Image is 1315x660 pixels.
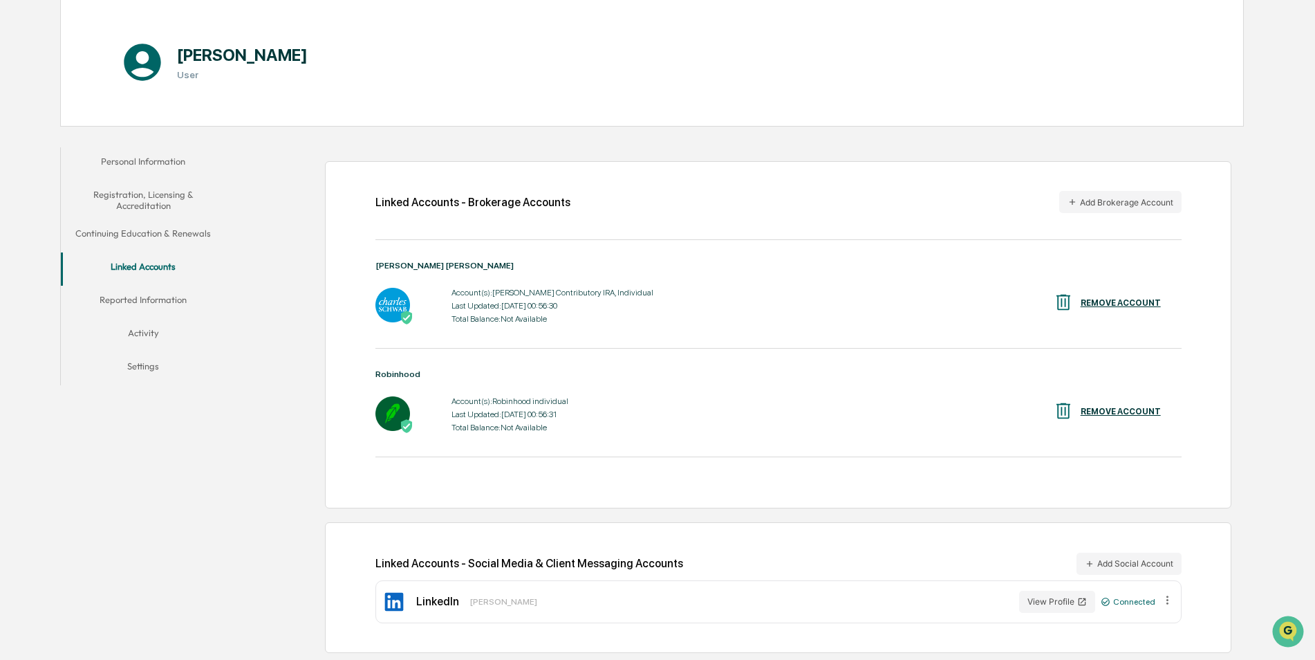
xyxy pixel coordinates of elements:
[14,29,252,51] p: How can we help?
[1059,191,1182,213] button: Add Brokerage Account
[1081,407,1161,416] div: REMOVE ACCOUNT
[451,301,653,311] div: Last Updated: [DATE] 00:56:30
[451,288,653,297] div: Account(s): [PERSON_NAME] Contributory IRA, Individual
[375,288,410,322] img: Charles Schwab - Active
[375,369,1182,379] div: Robinhood
[95,169,177,194] a: 🗄️Attestations
[14,176,25,187] div: 🖐️
[1076,553,1182,575] button: Add Social Account
[97,234,167,245] a: Powered byPylon
[61,181,226,220] button: Registration, Licensing & Accreditation
[1053,292,1074,313] img: REMOVE ACCOUNT
[177,45,308,65] h1: [PERSON_NAME]
[1081,298,1161,308] div: REMOVE ACCOUNT
[8,195,93,220] a: 🔎Data Lookup
[451,314,653,324] div: Total Balance: Not Available
[177,69,308,80] h3: User
[47,120,175,131] div: We're available if you need us!
[1019,591,1095,613] button: View Profile
[61,219,226,253] button: Continuing Education & Renewals
[114,174,171,188] span: Attestations
[416,595,459,608] div: LinkedIn
[61,352,226,385] button: Settings
[1053,401,1074,421] img: REMOVE ACCOUNT
[383,591,405,613] img: LinkedIn Icon
[451,410,568,419] div: Last Updated: [DATE] 00:56:31
[451,423,568,432] div: Total Balance: Not Available
[61,147,226,181] button: Personal Information
[1101,597,1155,607] div: Connected
[14,106,39,131] img: 1746055101610-c473b297-6a78-478c-a979-82029cc54cd1
[61,286,226,319] button: Reported Information
[400,311,413,324] img: Active
[375,396,410,431] img: Robinhood - Active
[100,176,111,187] div: 🗄️
[400,419,413,433] img: Active
[375,553,1182,575] div: Linked Accounts - Social Media & Client Messaging Accounts
[14,202,25,213] div: 🔎
[375,261,1182,271] div: [PERSON_NAME] [PERSON_NAME]
[1271,614,1308,652] iframe: Open customer support
[451,396,568,406] div: Account(s): Robinhood individual
[235,110,252,127] button: Start new chat
[375,196,570,209] div: Linked Accounts - Brokerage Accounts
[28,174,89,188] span: Preclearance
[138,235,167,245] span: Pylon
[61,147,226,386] div: secondary tabs example
[8,169,95,194] a: 🖐️Preclearance
[61,319,226,352] button: Activity
[47,106,227,120] div: Start new chat
[470,597,537,607] div: [PERSON_NAME]
[61,253,226,286] button: Linked Accounts
[28,201,87,214] span: Data Lookup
